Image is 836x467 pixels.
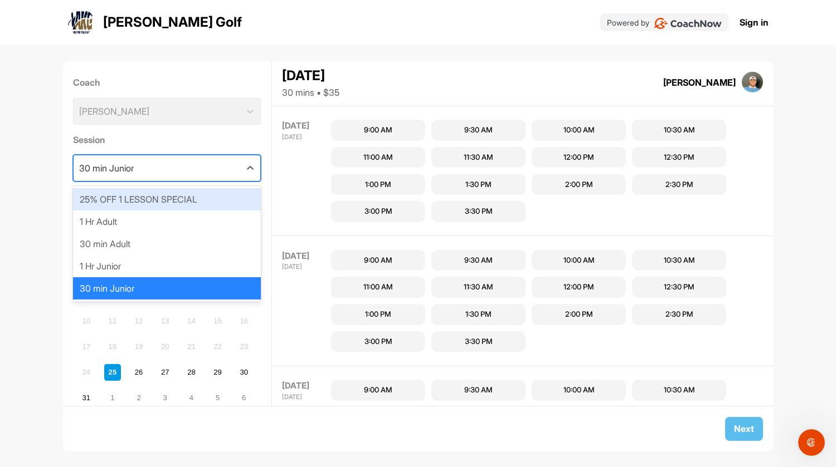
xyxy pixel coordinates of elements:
[464,152,493,163] div: 11:30 AM
[78,390,95,406] div: Choose Sunday, August 31st, 2025
[210,312,226,329] div: Not available Friday, August 15th, 2025
[282,86,339,99] div: 30 mins • $35
[664,385,695,396] div: 10:30 AM
[740,16,769,29] a: Sign in
[563,152,594,163] div: 12:00 PM
[157,338,173,355] div: Not available Wednesday, August 20th, 2025
[73,255,261,277] div: 1 Hr Junior
[104,312,121,329] div: Not available Monday, August 11th, 2025
[725,417,763,441] button: Next
[464,282,493,293] div: 11:30 AM
[282,132,328,142] div: [DATE]
[282,66,339,86] div: [DATE]
[79,161,134,175] div: 30 min Junior
[663,76,736,89] div: [PERSON_NAME]
[365,179,391,190] div: 1:00 PM
[183,312,200,329] div: Not available Thursday, August 14th, 2025
[73,210,261,233] div: 1 Hr Adult
[607,17,649,28] p: Powered by
[76,259,254,407] div: month 2025-08
[236,338,252,355] div: Not available Saturday, August 23rd, 2025
[563,385,595,396] div: 10:00 AM
[236,390,252,406] div: Choose Saturday, September 6th, 2025
[665,179,693,190] div: 2:30 PM
[78,338,95,355] div: Not available Sunday, August 17th, 2025
[130,312,147,329] div: Not available Tuesday, August 12th, 2025
[464,385,493,396] div: 9:30 AM
[104,390,121,406] div: Choose Monday, September 1st, 2025
[565,179,593,190] div: 2:00 PM
[465,206,493,217] div: 3:30 PM
[73,188,261,210] div: 25% OFF 1 LESSON SPECIAL
[236,364,252,381] div: Choose Saturday, August 30th, 2025
[364,385,392,396] div: 9:00 AM
[664,255,695,266] div: 10:30 AM
[364,206,392,217] div: 3:00 PM
[465,336,493,347] div: 3:30 PM
[464,125,493,136] div: 9:30 AM
[157,390,173,406] div: Choose Wednesday, September 3rd, 2025
[282,392,328,402] div: [DATE]
[665,309,693,320] div: 2:30 PM
[565,309,593,320] div: 2:00 PM
[563,255,595,266] div: 10:00 AM
[664,282,694,293] div: 12:30 PM
[78,312,95,329] div: Not available Sunday, August 10th, 2025
[465,309,492,320] div: 1:30 PM
[157,312,173,329] div: Not available Wednesday, August 13th, 2025
[73,233,261,255] div: 30 min Adult
[282,262,328,272] div: [DATE]
[798,429,825,456] iframe: Intercom live chat
[210,338,226,355] div: Not available Friday, August 22nd, 2025
[654,18,722,29] img: CoachNow
[742,72,763,93] img: square_e23a613f319df89c3b7d878fa55ff902.jpg
[73,277,261,299] div: 30 min Junior
[73,76,261,89] label: Coach
[183,364,200,381] div: Choose Thursday, August 28th, 2025
[130,364,147,381] div: Choose Tuesday, August 26th, 2025
[78,364,95,381] div: Not available Sunday, August 24th, 2025
[364,125,392,136] div: 9:00 AM
[363,282,393,293] div: 11:00 AM
[282,250,328,263] div: [DATE]
[104,338,121,355] div: Not available Monday, August 18th, 2025
[73,133,261,146] label: Session
[465,179,492,190] div: 1:30 PM
[664,125,695,136] div: 10:30 AM
[364,336,392,347] div: 3:00 PM
[563,125,595,136] div: 10:00 AM
[103,12,242,32] p: [PERSON_NAME] Golf
[104,364,121,381] div: Choose Monday, August 25th, 2025
[157,364,173,381] div: Choose Wednesday, August 27th, 2025
[364,255,392,266] div: 9:00 AM
[563,282,594,293] div: 12:00 PM
[464,255,493,266] div: 9:30 AM
[210,390,226,406] div: Choose Friday, September 5th, 2025
[67,9,94,36] img: logo
[183,390,200,406] div: Choose Thursday, September 4th, 2025
[365,309,391,320] div: 1:00 PM
[664,152,694,163] div: 12:30 PM
[210,364,226,381] div: Choose Friday, August 29th, 2025
[363,152,393,163] div: 11:00 AM
[282,380,328,392] div: [DATE]
[282,120,328,132] div: [DATE]
[130,338,147,355] div: Not available Tuesday, August 19th, 2025
[183,338,200,355] div: Not available Thursday, August 21st, 2025
[236,312,252,329] div: Not available Saturday, August 16th, 2025
[130,390,147,406] div: Choose Tuesday, September 2nd, 2025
